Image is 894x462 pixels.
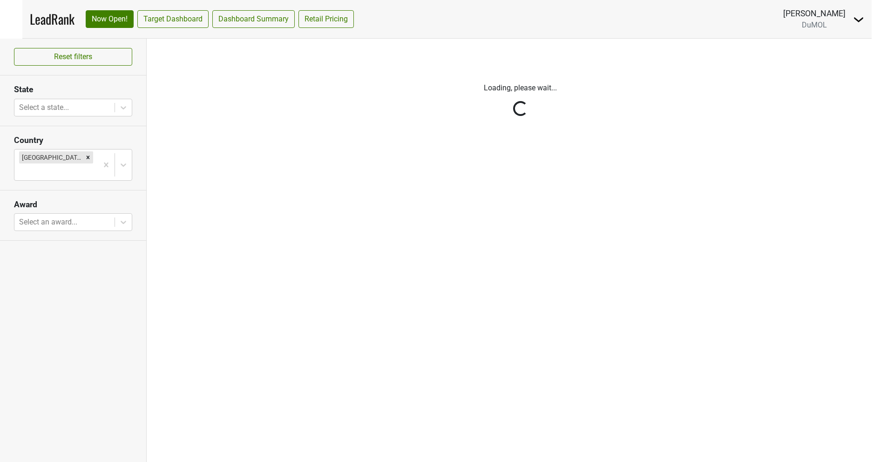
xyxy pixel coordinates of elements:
button: Reset filters [14,48,132,66]
span: DuMOL [802,20,827,29]
h3: State [14,85,132,95]
a: Retail Pricing [298,10,354,28]
div: Remove United States [83,151,93,163]
img: Dropdown Menu [853,14,864,25]
a: LeadRank [30,9,74,29]
a: Now Open! [86,10,134,28]
h3: Award [14,200,132,210]
a: Dashboard Summary [212,10,295,28]
div: [GEOGRAPHIC_DATA] [19,151,83,163]
h3: Country [14,136,132,145]
a: Target Dashboard [137,10,209,28]
p: Loading, please wait... [262,82,779,94]
div: [PERSON_NAME] [783,7,846,20]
